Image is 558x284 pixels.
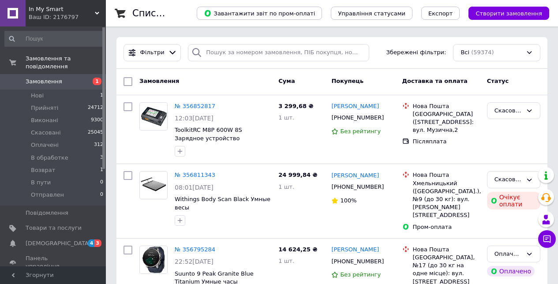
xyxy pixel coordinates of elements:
[26,239,91,247] span: [DEMOGRAPHIC_DATA]
[31,191,64,199] span: Отправлен
[94,239,101,247] span: 3
[31,104,58,112] span: Прийняті
[331,78,363,84] span: Покупець
[538,230,556,248] button: Чат з покупцем
[460,10,549,16] a: Створити замовлення
[340,271,381,278] span: Без рейтингу
[26,224,82,232] span: Товари та послуги
[197,7,322,20] button: Завантажити звіт по пром-оплаті
[476,10,542,17] span: Створити замовлення
[278,258,294,264] span: 1 шт.
[461,49,469,57] span: Всі
[88,239,95,247] span: 4
[331,114,384,121] span: [PHONE_NUMBER]
[31,92,44,100] span: Нові
[494,106,522,116] div: Скасовано
[338,10,405,17] span: Управління статусами
[494,250,522,259] div: Оплачено
[100,179,103,187] span: 0
[31,166,55,174] span: Возврат
[278,172,317,178] span: 24 999,84 ₴
[100,166,103,174] span: 1
[175,246,215,253] a: № 356795284
[428,10,453,17] span: Експорт
[139,78,179,84] span: Замовлення
[175,184,213,191] span: 08:01[DATE]
[278,78,295,84] span: Cума
[175,196,270,211] a: Withings Body Scan Black Умные весы
[132,8,222,19] h1: Список замовлень
[413,138,480,146] div: Післяплата
[175,127,242,142] a: ToolkitRC M8P 600W 8S Зарядное устройство
[26,78,62,86] span: Замовлення
[402,78,468,84] span: Доставка та оплата
[175,103,215,109] a: № 356852817
[331,183,384,190] span: [PHONE_NUMBER]
[31,154,68,162] span: В обработке
[100,191,103,199] span: 0
[331,7,412,20] button: Управління статусами
[413,246,480,254] div: Нова Пошта
[278,103,313,109] span: 3 299,68 ₴
[140,105,167,127] img: Фото товару
[29,5,95,13] span: In My Smart
[175,258,213,265] span: 22:52[DATE]
[413,110,480,135] div: [GEOGRAPHIC_DATA] ([STREET_ADDRESS]: вул. Музична,2
[471,49,494,56] span: (59374)
[340,128,381,135] span: Без рейтингу
[340,197,356,204] span: 100%
[331,172,379,180] a: [PERSON_NAME]
[413,223,480,231] div: Пром-оплата
[88,104,103,112] span: 24712
[331,246,379,254] a: [PERSON_NAME]
[29,13,106,21] div: Ваш ID: 2176797
[88,129,103,137] span: 25045
[26,209,68,217] span: Повідомлення
[93,78,101,85] span: 1
[140,246,167,273] img: Фото товару
[139,171,168,199] a: Фото товару
[421,7,460,20] button: Експорт
[140,172,167,199] img: Фото товару
[26,55,106,71] span: Замовлення та повідомлення
[278,183,294,190] span: 1 шт.
[139,102,168,131] a: Фото товару
[188,44,369,61] input: Пошук за номером замовлення, ПІБ покупця, номером телефону, Email, номером накладної
[175,115,213,122] span: 12:03[DATE]
[31,116,58,124] span: Виконані
[331,258,384,265] span: [PHONE_NUMBER]
[413,179,480,220] div: Хмельницький ([GEOGRAPHIC_DATA].), №9 (до 30 кг): вул. [PERSON_NAME][STREET_ADDRESS]
[4,31,104,47] input: Пошук
[487,192,540,209] div: Очікує оплати
[331,102,379,111] a: [PERSON_NAME]
[175,172,215,178] a: № 356811343
[91,116,103,124] span: 9300
[278,114,294,121] span: 1 шт.
[487,78,509,84] span: Статус
[487,266,535,277] div: Оплачено
[386,49,446,57] span: Збережені фільтри:
[31,141,59,149] span: Оплачені
[31,179,51,187] span: В пути
[278,246,317,253] span: 14 624,25 ₴
[100,154,103,162] span: 3
[140,49,165,57] span: Фільтри
[139,246,168,274] a: Фото товару
[494,175,522,184] div: Скасовано
[26,254,82,270] span: Панель управління
[100,92,103,100] span: 1
[94,141,103,149] span: 312
[31,129,61,137] span: Скасовані
[413,171,480,179] div: Нова Пошта
[413,102,480,110] div: Нова Пошта
[204,9,315,17] span: Завантажити звіт по пром-оплаті
[468,7,549,20] button: Створити замовлення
